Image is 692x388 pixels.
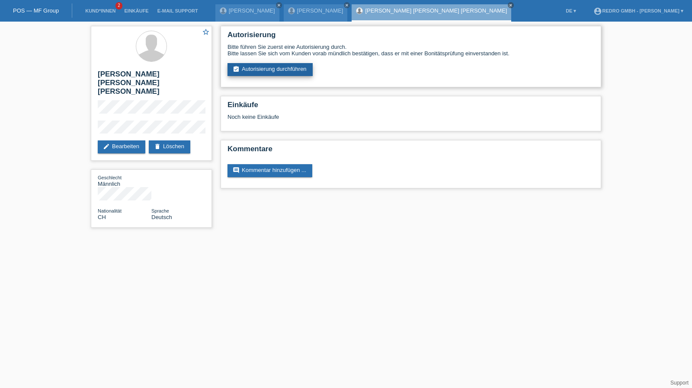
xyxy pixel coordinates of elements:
[345,3,349,7] i: close
[227,31,594,44] h2: Autorisierung
[98,140,145,153] a: editBearbeiten
[276,2,282,8] a: close
[227,145,594,158] h2: Kommentare
[81,8,120,13] a: Kund*innen
[13,7,59,14] a: POS — MF Group
[277,3,281,7] i: close
[670,380,689,386] a: Support
[98,208,122,213] span: Nationalität
[227,164,312,177] a: commentKommentar hinzufügen ...
[202,28,210,37] a: star_border
[151,208,169,213] span: Sprache
[593,7,602,16] i: account_circle
[508,2,514,8] a: close
[561,8,580,13] a: DE ▾
[509,3,513,7] i: close
[149,140,190,153] a: deleteLöschen
[120,8,153,13] a: Einkäufe
[297,7,343,14] a: [PERSON_NAME]
[227,101,594,114] h2: Einkäufe
[227,44,594,57] div: Bitte führen Sie zuerst eine Autorisierung durch. Bitte lassen Sie sich vom Kunden vorab mündlich...
[151,214,172,220] span: Deutsch
[233,167,240,174] i: comment
[229,7,275,14] a: [PERSON_NAME]
[98,174,151,187] div: Männlich
[103,143,110,150] i: edit
[365,7,507,14] a: [PERSON_NAME] [PERSON_NAME] [PERSON_NAME]
[344,2,350,8] a: close
[227,114,594,127] div: Noch keine Einkäufe
[153,8,202,13] a: E-Mail Support
[115,2,122,10] span: 2
[202,28,210,36] i: star_border
[98,214,106,220] span: Schweiz
[589,8,688,13] a: account_circleRedro GmbH - [PERSON_NAME] ▾
[233,66,240,73] i: assignment_turned_in
[154,143,161,150] i: delete
[98,70,205,100] h2: [PERSON_NAME] [PERSON_NAME] [PERSON_NAME]
[98,175,122,180] span: Geschlecht
[227,63,313,76] a: assignment_turned_inAutorisierung durchführen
